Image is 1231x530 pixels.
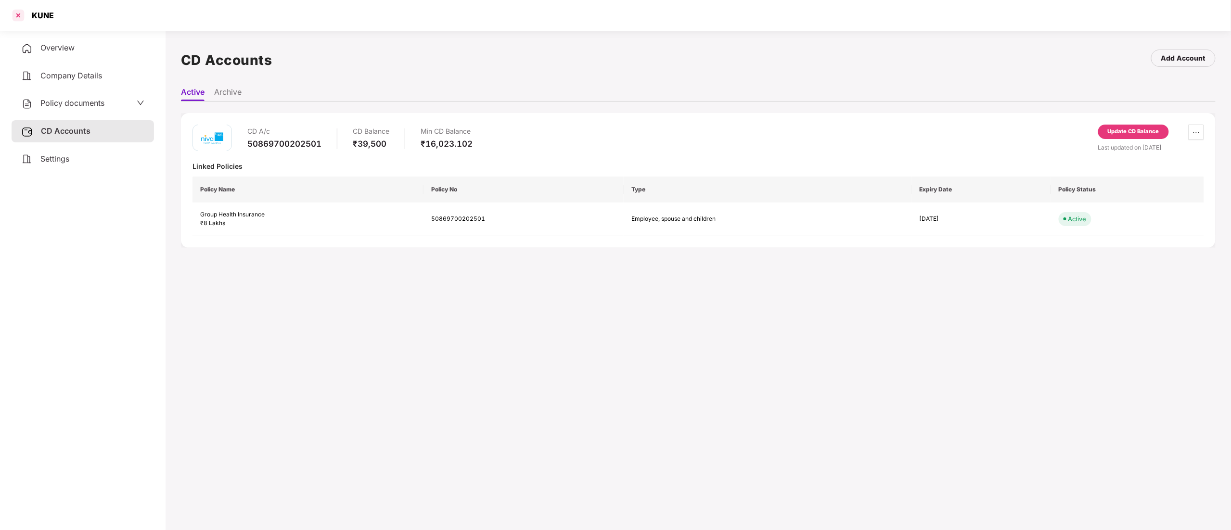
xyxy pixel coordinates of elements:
[423,177,624,202] th: Policy No
[421,125,473,139] div: Min CD Balance
[421,139,473,149] div: ₹16,023.102
[198,124,227,152] img: mbhicl.png
[247,139,321,149] div: 50869700202501
[40,43,75,52] span: Overview
[21,98,33,110] img: svg+xml;base64,PHN2ZyB4bWxucz0iaHR0cDovL3d3dy53My5vcmcvMjAwMC9zdmciIHdpZHRoPSIyNCIgaGVpZ2h0PSIyNC...
[1098,143,1204,152] div: Last updated on [DATE]
[40,71,102,80] span: Company Details
[423,202,624,237] td: 50869700202501
[181,50,272,71] h1: CD Accounts
[200,219,225,227] span: ₹8 Lakhs
[1161,53,1205,63] div: Add Account
[214,87,242,101] li: Archive
[1189,125,1204,140] button: ellipsis
[137,99,144,107] span: down
[41,126,90,136] span: CD Accounts
[40,154,69,164] span: Settings
[912,202,1051,237] td: [DATE]
[21,126,33,138] img: svg+xml;base64,PHN2ZyB3aWR0aD0iMjUiIGhlaWdodD0iMjQiIHZpZXdCb3g9IjAgMCAyNSAyNCIgZmlsbD0ibm9uZSIgeG...
[26,11,54,20] div: KUNE
[181,87,205,101] li: Active
[21,70,33,82] img: svg+xml;base64,PHN2ZyB4bWxucz0iaHR0cDovL3d3dy53My5vcmcvMjAwMC9zdmciIHdpZHRoPSIyNCIgaGVpZ2h0PSIyNC...
[1108,127,1159,136] div: Update CD Balance
[40,98,104,108] span: Policy documents
[21,153,33,165] img: svg+xml;base64,PHN2ZyB4bWxucz0iaHR0cDovL3d3dy53My5vcmcvMjAwMC9zdmciIHdpZHRoPSIyNCIgaGVpZ2h0PSIyNC...
[21,43,33,54] img: svg+xml;base64,PHN2ZyB4bWxucz0iaHR0cDovL3d3dy53My5vcmcvMjAwMC9zdmciIHdpZHRoPSIyNCIgaGVpZ2h0PSIyNC...
[247,125,321,139] div: CD A/c
[1068,214,1087,224] div: Active
[631,215,737,224] div: Employee, spouse and children
[192,177,423,202] th: Policy Name
[200,210,416,219] div: Group Health Insurance
[192,162,1204,171] div: Linked Policies
[1189,128,1204,136] span: ellipsis
[353,139,389,149] div: ₹39,500
[353,125,389,139] div: CD Balance
[912,177,1051,202] th: Expiry Date
[624,177,912,202] th: Type
[1051,177,1204,202] th: Policy Status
